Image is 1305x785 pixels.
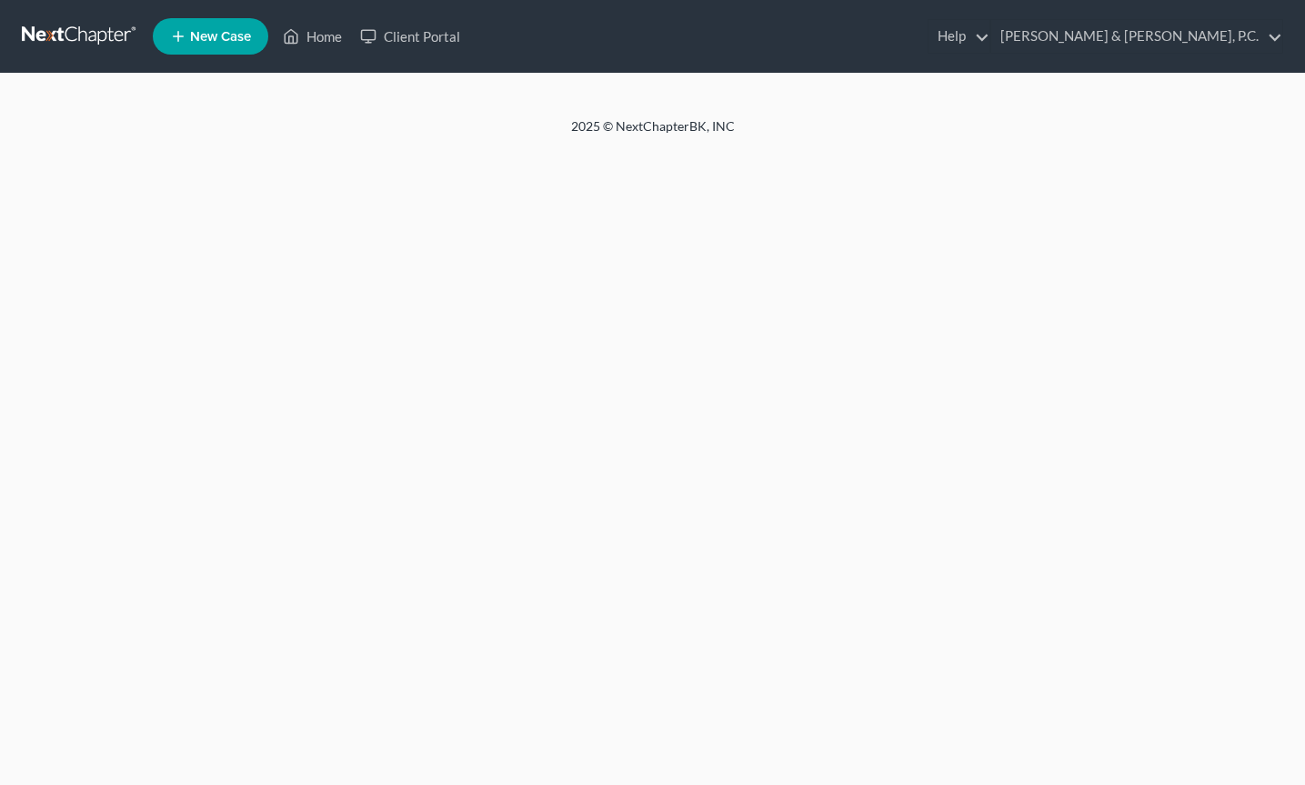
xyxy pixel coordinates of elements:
[929,20,989,53] a: Help
[274,20,351,53] a: Home
[351,20,469,53] a: Client Portal
[153,18,268,55] new-legal-case-button: New Case
[135,117,1171,150] div: 2025 © NextChapterBK, INC
[991,20,1282,53] a: [PERSON_NAME] & [PERSON_NAME], P.C.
